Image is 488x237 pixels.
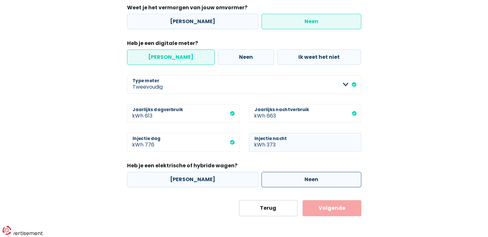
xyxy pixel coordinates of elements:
[127,162,361,172] legend: Heb je een elektrische of hybride wagen?
[127,14,258,29] label: [PERSON_NAME]
[127,104,145,123] span: kWh
[303,200,361,216] button: Volgende
[127,49,215,65] label: [PERSON_NAME]
[261,14,361,29] label: Neen
[249,104,267,123] span: kWh
[127,39,361,49] legend: Heb je een digitale meter?
[239,200,298,216] button: Terug
[127,172,258,187] label: [PERSON_NAME]
[249,133,267,152] span: kWh
[127,4,361,14] legend: Weet je het vermorgen van jouw omvormer?
[277,49,361,65] label: Ik weet het niet
[127,133,145,152] span: kWh
[261,172,361,187] label: Neen
[218,49,274,65] label: Neen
